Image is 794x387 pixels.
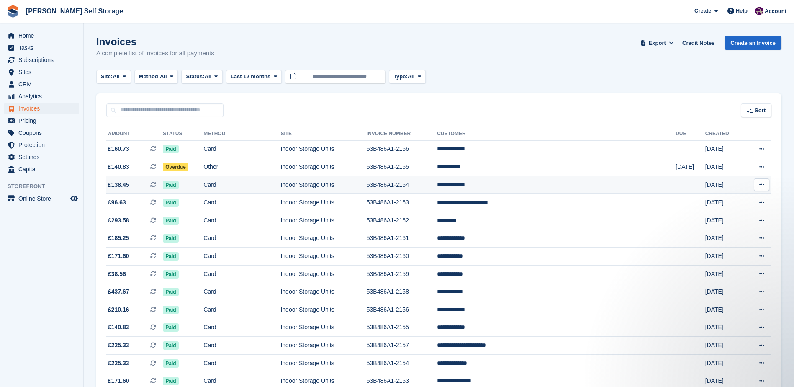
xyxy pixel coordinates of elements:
[367,283,437,301] td: 53B486A1-2158
[160,72,167,81] span: All
[8,182,83,191] span: Storefront
[367,248,437,266] td: 53B486A1-2160
[163,377,178,385] span: Paid
[280,354,366,372] td: Indoor Storage Units
[96,49,214,58] p: A complete list of invoices for all payments
[203,337,280,355] td: Card
[705,248,743,266] td: [DATE]
[280,337,366,355] td: Indoor Storage Units
[108,323,129,332] span: £140.83
[367,176,437,194] td: 53B486A1-2164
[18,42,69,54] span: Tasks
[705,319,743,337] td: [DATE]
[7,5,19,18] img: stora-icon-8386f47178a22dfd0bd8f6a31ec36ba5ce8667c1dd55bd0f319d3a0aa187defe.svg
[639,36,676,50] button: Export
[280,140,366,158] td: Indoor Storage Units
[705,158,743,176] td: [DATE]
[163,127,203,141] th: Status
[163,163,188,171] span: Overdue
[203,248,280,266] td: Card
[389,70,426,84] button: Type: All
[367,194,437,212] td: 53B486A1-2163
[755,7,763,15] img: Nikki Ambrosini
[186,72,204,81] span: Status:
[4,139,79,151] a: menu
[736,7,748,15] span: Help
[18,103,69,114] span: Invoices
[367,212,437,230] td: 53B486A1-2162
[181,70,222,84] button: Status: All
[367,337,437,355] td: 53B486A1-2157
[163,288,178,296] span: Paid
[203,319,280,337] td: Card
[367,140,437,158] td: 53B486A1-2166
[280,127,366,141] th: Site
[4,66,79,78] a: menu
[4,90,79,102] a: menu
[163,181,178,189] span: Paid
[676,158,705,176] td: [DATE]
[280,230,366,248] td: Indoor Storage Units
[23,4,126,18] a: [PERSON_NAME] Self Storage
[705,265,743,283] td: [DATE]
[163,217,178,225] span: Paid
[18,115,69,126] span: Pricing
[367,158,437,176] td: 53B486A1-2165
[280,176,366,194] td: Indoor Storage Units
[163,359,178,368] span: Paid
[437,127,676,141] th: Customer
[203,212,280,230] td: Card
[203,194,280,212] td: Card
[18,90,69,102] span: Analytics
[4,163,79,175] a: menu
[280,265,366,283] td: Indoor Storage Units
[203,283,280,301] td: Card
[163,252,178,261] span: Paid
[705,283,743,301] td: [DATE]
[113,72,120,81] span: All
[367,354,437,372] td: 53B486A1-2154
[108,270,126,279] span: £38.56
[705,212,743,230] td: [DATE]
[134,70,178,84] button: Method: All
[4,151,79,163] a: menu
[163,341,178,350] span: Paid
[203,354,280,372] td: Card
[108,341,129,350] span: £225.33
[226,70,282,84] button: Last 12 months
[705,354,743,372] td: [DATE]
[163,270,178,279] span: Paid
[694,7,711,15] span: Create
[96,70,131,84] button: Site: All
[18,127,69,139] span: Coupons
[280,319,366,337] td: Indoor Storage Units
[4,54,79,66] a: menu
[18,66,69,78] span: Sites
[649,39,666,47] span: Export
[108,287,129,296] span: £437.67
[725,36,781,50] a: Create an Invoice
[108,198,126,207] span: £96.63
[4,115,79,126] a: menu
[755,106,766,115] span: Sort
[231,72,270,81] span: Last 12 months
[393,72,408,81] span: Type:
[367,319,437,337] td: 53B486A1-2155
[108,359,129,368] span: £225.33
[367,265,437,283] td: 53B486A1-2159
[705,301,743,319] td: [DATE]
[705,127,743,141] th: Created
[203,265,280,283] td: Card
[280,194,366,212] td: Indoor Storage Units
[280,212,366,230] td: Indoor Storage Units
[106,127,163,141] th: Amount
[367,127,437,141] th: Invoice Number
[4,193,79,204] a: menu
[18,163,69,175] span: Capital
[203,158,280,176] td: Other
[163,199,178,207] span: Paid
[705,230,743,248] td: [DATE]
[280,248,366,266] td: Indoor Storage Units
[96,36,214,47] h1: Invoices
[4,103,79,114] a: menu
